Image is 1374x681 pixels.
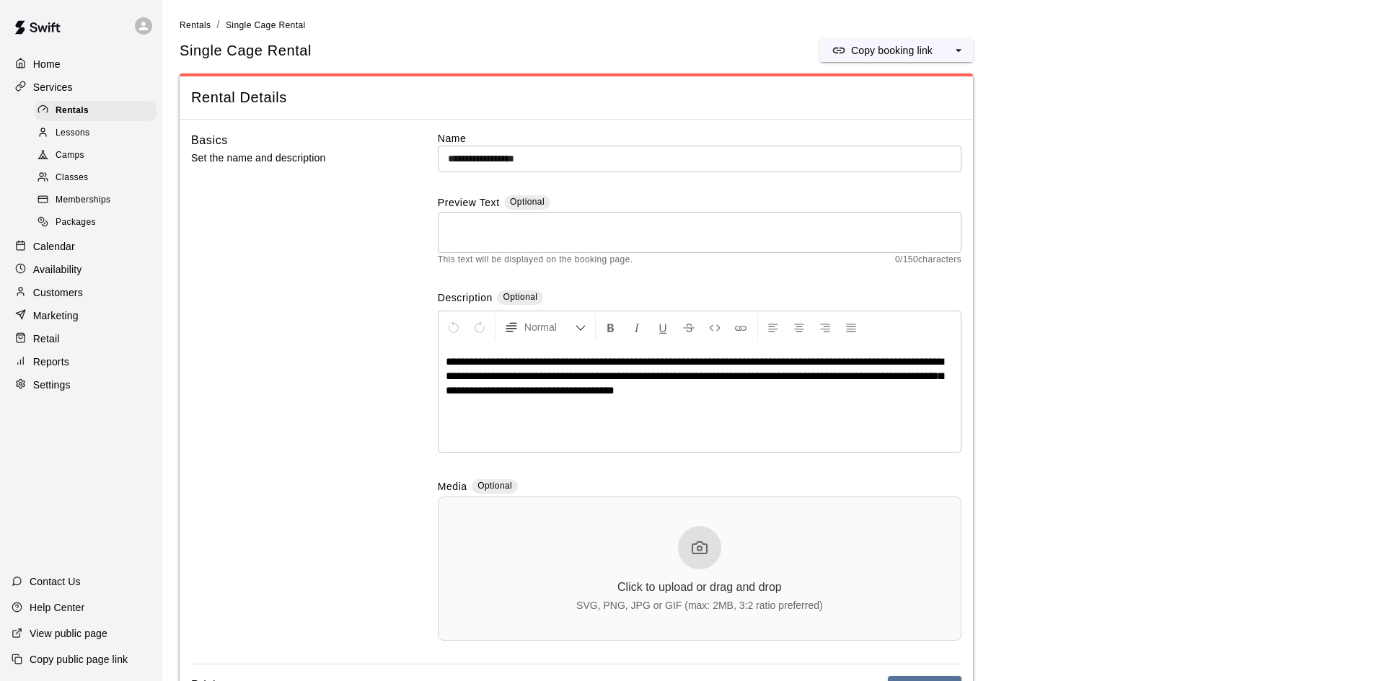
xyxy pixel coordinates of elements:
[441,314,466,340] button: Undo
[820,39,944,62] button: Copy booking link
[839,314,863,340] button: Justify Align
[35,212,162,234] a: Packages
[56,104,89,118] span: Rentals
[895,253,961,267] span: 0 / 150 characters
[30,626,107,641] p: View public page
[438,131,961,146] label: Name
[180,17,1357,33] nav: breadcrumb
[599,314,623,340] button: Format Bold
[35,190,162,212] a: Memberships
[498,314,592,340] button: Formatting Options
[438,290,493,307] label: Description
[851,43,933,58] p: Copy booking link
[33,57,61,71] p: Home
[56,193,110,208] span: Memberships
[35,145,162,167] a: Camps
[503,292,537,302] span: Optional
[56,215,96,230] span: Packages
[12,282,151,303] a: Customers
[56,171,88,185] span: Classes
[35,190,157,210] div: Memberships
[191,88,961,107] span: Rental Details
[33,262,82,277] p: Availability
[35,146,157,166] div: Camps
[33,378,71,392] p: Settings
[438,479,467,496] label: Media
[180,19,211,30] a: Rentals
[703,314,727,340] button: Insert Code
[12,236,151,257] a: Calendar
[944,39,973,62] button: select merge strategy
[33,239,75,254] p: Calendar
[12,374,151,396] a: Settings
[30,652,128,667] p: Copy public page link
[33,355,69,369] p: Reports
[30,600,84,615] p: Help Center
[35,101,157,121] div: Rentals
[438,253,633,267] span: This text will be displayed on the booking page.
[12,76,151,98] a: Services
[617,581,782,594] div: Click to upload or drag and drop
[33,331,60,346] p: Retail
[226,20,306,30] span: Single Cage Rental
[35,213,157,233] div: Packages
[761,314,785,340] button: Left Align
[12,53,151,75] a: Home
[35,123,157,143] div: Lessons
[12,259,151,280] a: Availability
[33,285,83,300] p: Customers
[191,149,392,167] p: Set the name and description
[625,314,649,340] button: Format Italics
[56,148,84,163] span: Camps
[30,574,81,589] p: Contact Us
[33,80,73,94] p: Services
[467,314,492,340] button: Redo
[180,41,312,61] h5: Single Cage Rental
[35,168,157,188] div: Classes
[820,39,973,62] div: split button
[477,481,512,491] span: Optional
[576,600,823,611] div: SVG, PNG, JPG or GIF (max: 2MB, 3:2 ratio preferred)
[56,126,90,141] span: Lessons
[677,314,701,340] button: Format Strikethrough
[12,305,151,326] a: Marketing
[728,314,753,340] button: Insert Link
[180,20,211,30] span: Rentals
[191,131,228,150] h6: Basics
[35,99,162,122] a: Rentals
[510,197,545,207] span: Optional
[217,17,220,32] li: /
[12,351,151,373] a: Reports
[787,314,811,340] button: Center Align
[35,122,162,144] a: Lessons
[438,195,500,212] label: Preview Text
[813,314,837,340] button: Right Align
[12,328,151,350] a: Retail
[524,320,575,334] span: Normal
[651,314,675,340] button: Format Underline
[35,167,162,190] a: Classes
[33,308,79,323] p: Marketing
